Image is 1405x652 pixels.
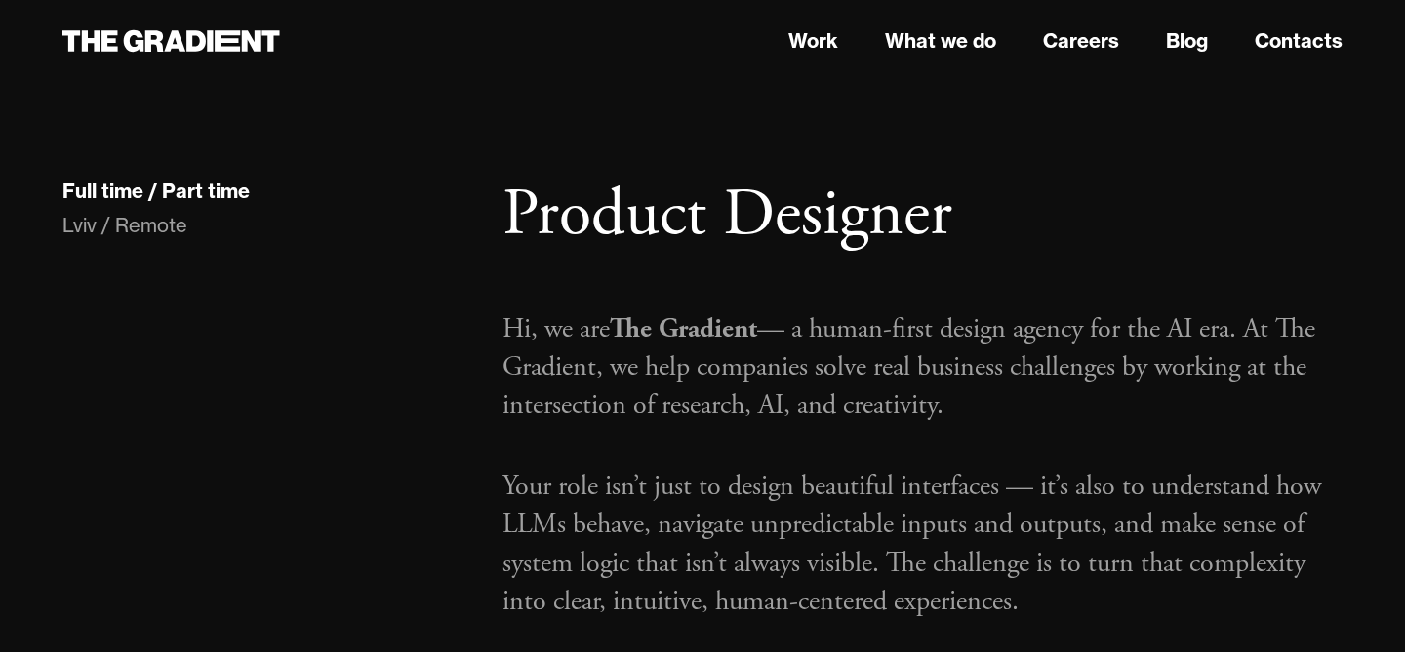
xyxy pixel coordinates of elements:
h1: Product Designer [502,176,1343,256]
a: Blog [1166,26,1208,56]
p: Your role isn’t just to design beautiful interfaces — it’s also to understand how LLMs behave, na... [502,468,1343,621]
p: Hi, we are — a human-first design agency for the AI era. At The Gradient, we help companies solve... [502,310,1343,426]
a: Contacts [1255,26,1343,56]
a: What we do [885,26,996,56]
a: Careers [1043,26,1119,56]
div: Lviv / Remote [62,212,463,239]
div: Full time / Part time [62,179,250,204]
a: Work [788,26,838,56]
strong: The Gradient [610,311,757,346]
